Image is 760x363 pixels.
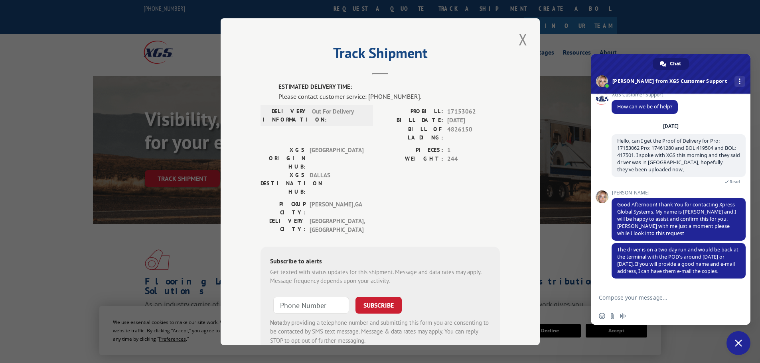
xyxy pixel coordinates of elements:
[599,287,726,307] textarea: Compose your message...
[617,103,672,110] span: How can we be of help?
[380,155,443,164] label: WEIGHT:
[380,107,443,116] label: PROBILL:
[609,313,616,319] span: Send a file
[270,318,490,345] div: by providing a telephone number and submitting this form you are consenting to be contacted by SM...
[261,216,306,234] label: DELIVERY CITY:
[310,216,363,234] span: [GEOGRAPHIC_DATA] , [GEOGRAPHIC_DATA]
[273,296,349,313] input: Phone Number
[278,82,500,92] label: ESTIMATED DELIVERY TIME:
[310,200,363,216] span: [PERSON_NAME] , GA
[617,137,740,173] span: Hello, can I get the Proof of Delivery for Pro: 17153062 Pro: 17461280 and BOL:419504 and BOL: 41...
[380,116,443,125] label: BILL DATE:
[312,107,366,124] span: Out For Delivery
[261,171,306,196] label: XGS DESTINATION HUB:
[310,145,363,171] span: [GEOGRAPHIC_DATA]
[617,246,738,275] span: The driver is on a two day run and would be back at the terminal with the POD's around [DATE] or ...
[599,313,605,319] span: Insert an emoji
[261,47,500,63] h2: Track Shipment
[261,200,306,216] label: PICKUP CITY:
[447,145,500,155] span: 1
[261,145,306,171] label: XGS ORIGIN HUB:
[670,58,681,70] span: Chat
[730,179,740,184] span: Read
[617,201,736,237] span: Good Afternoon! Thank You for contacting Xpress Global Systems. My name is [PERSON_NAME] and I wi...
[380,125,443,141] label: BILL OF LADING:
[310,171,363,196] span: DALLAS
[447,155,500,164] span: 244
[380,145,443,155] label: PIECES:
[726,331,750,355] a: Close chat
[447,116,500,125] span: [DATE]
[278,91,500,101] div: Please contact customer service: [PHONE_NUMBER].
[516,28,530,50] button: Close modal
[270,256,490,267] div: Subscribe to alerts
[270,318,284,326] strong: Note:
[620,313,626,319] span: Audio message
[355,296,402,313] button: SUBSCRIBE
[653,58,689,70] a: Chat
[270,267,490,285] div: Get texted with status updates for this shipment. Message and data rates may apply. Message frequ...
[447,107,500,116] span: 17153062
[612,92,678,98] span: XGS Customer Support
[663,124,679,129] div: [DATE]
[447,125,500,141] span: 4826150
[612,190,746,196] span: [PERSON_NAME]
[263,107,308,124] label: DELIVERY INFORMATION:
